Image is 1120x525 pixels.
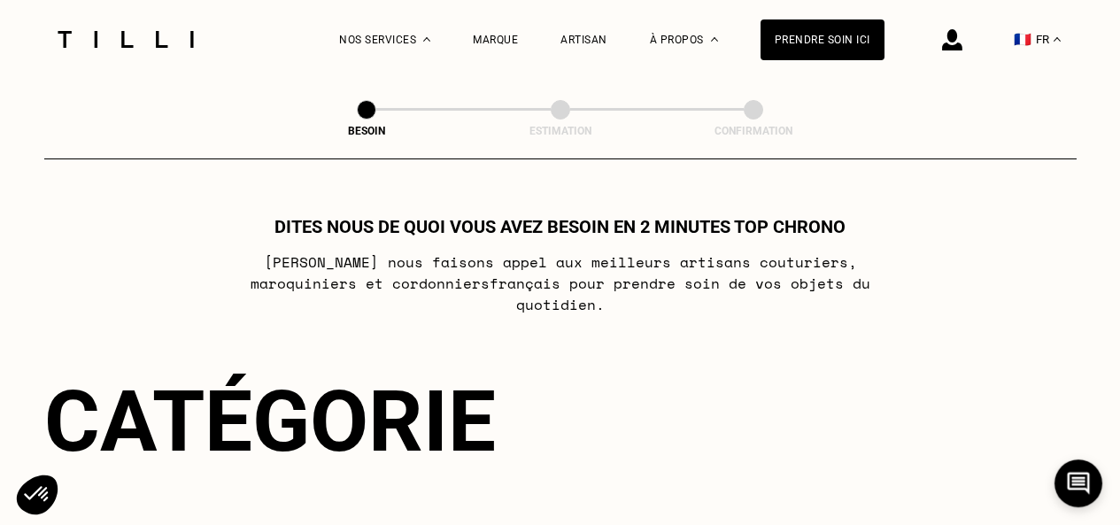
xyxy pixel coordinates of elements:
p: [PERSON_NAME] nous faisons appel aux meilleurs artisans couturiers , maroquiniers et cordonniers ... [209,251,911,315]
img: Menu déroulant [423,37,430,42]
img: Logo du service de couturière Tilli [51,31,200,48]
div: Confirmation [665,125,842,137]
img: Menu déroulant à propos [711,37,718,42]
img: icône connexion [942,29,962,50]
h1: Dites nous de quoi vous avez besoin en 2 minutes top chrono [274,216,846,237]
a: Prendre soin ici [761,19,884,60]
a: Marque [473,34,518,46]
div: Estimation [472,125,649,137]
span: 🇫🇷 [1014,31,1031,48]
div: Catégorie [44,372,1077,471]
img: menu déroulant [1054,37,1061,42]
a: Artisan [560,34,607,46]
div: Besoin [278,125,455,137]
